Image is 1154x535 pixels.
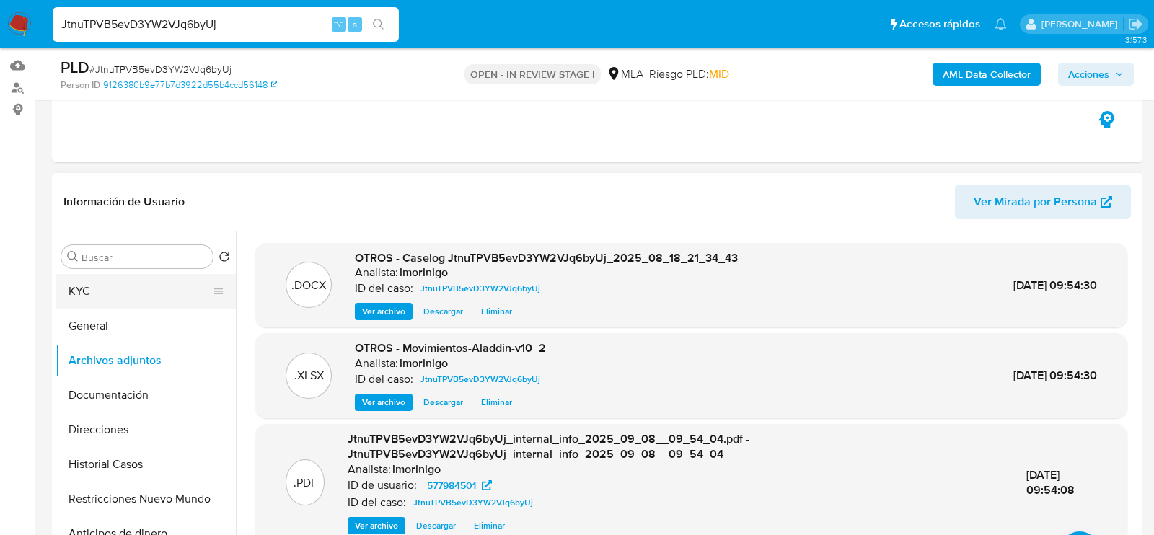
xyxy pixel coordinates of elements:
button: Eliminar [474,394,519,411]
button: Ver Mirada por Persona [955,185,1131,219]
p: Analista: [355,265,398,280]
span: s [353,17,357,31]
span: OTROS - Movimientos-Aladdin-v10_2 [355,340,546,356]
span: Riesgo PLD: [649,66,729,82]
button: Archivos adjuntos [56,343,236,378]
span: Ver archivo [355,518,398,533]
p: Analista: [348,462,391,477]
span: [DATE] 09:54:08 [1026,467,1075,499]
button: Eliminar [474,303,519,320]
a: 577984501 [418,477,501,494]
span: Eliminar [481,395,512,410]
span: Descargar [416,518,456,533]
h6: lmorinigo [392,462,441,477]
button: General [56,309,236,343]
button: Documentación [56,378,236,412]
a: Salir [1128,17,1143,32]
h6: lmorinigo [400,265,448,280]
button: Ver archivo [355,303,413,320]
span: Accesos rápidos [899,17,980,32]
span: [DATE] 09:54:30 [1013,367,1097,384]
p: .XLSX [294,368,324,384]
p: .PDF [294,475,317,491]
b: AML Data Collector [943,63,1031,86]
span: Ver Mirada por Persona [974,185,1097,219]
button: Eliminar [467,517,512,534]
button: AML Data Collector [933,63,1041,86]
button: Ver archivo [348,517,405,534]
button: Acciones [1058,63,1134,86]
a: JtnuTPVB5evD3YW2VJq6byUj [415,371,546,388]
span: 3.157.3 [1125,34,1147,45]
button: Volver al orden por defecto [219,251,230,267]
span: JtnuTPVB5evD3YW2VJq6byUj [420,371,540,388]
p: lourdes.morinigo@mercadolibre.com [1041,17,1123,31]
span: Eliminar [474,518,505,533]
a: 9126380b9e77b7d3922d55b4ccd56148 [103,79,277,92]
span: 577984501 [427,477,476,494]
button: Ver archivo [355,394,413,411]
span: # JtnuTPVB5evD3YW2VJq6byUj [89,62,232,76]
button: search-icon [364,14,393,35]
button: Descargar [409,517,463,534]
button: Restricciones Nuevo Mundo [56,482,236,516]
span: [DATE] 09:54:30 [1013,277,1097,293]
button: Descargar [416,394,470,411]
input: Buscar [82,251,207,264]
button: Historial Casos [56,447,236,482]
a: JtnuTPVB5evD3YW2VJq6byUj [408,494,539,511]
a: JtnuTPVB5evD3YW2VJq6byUj [415,280,546,297]
span: Ver archivo [362,395,405,410]
span: Acciones [1068,63,1109,86]
span: OTROS - Caselog JtnuTPVB5evD3YW2VJq6byUj_2025_08_18_21_34_43 [355,249,738,266]
span: ⌥ [333,17,344,31]
span: JtnuTPVB5evD3YW2VJq6byUj_internal_info_2025_09_08__09_54_04.pdf - JtnuTPVB5evD3YW2VJq6byUj_intern... [348,430,749,463]
input: Buscar usuario o caso... [53,15,399,34]
p: Analista: [355,356,398,371]
span: Descargar [423,304,463,319]
span: JtnuTPVB5evD3YW2VJq6byUj [420,280,540,297]
p: ID del caso: [348,495,406,510]
b: PLD [61,56,89,79]
span: Descargar [423,395,463,410]
a: Notificaciones [995,18,1007,30]
h6: lmorinigo [400,356,448,371]
button: Descargar [416,303,470,320]
div: MLA [607,66,643,82]
span: Eliminar [481,304,512,319]
span: Ver archivo [362,304,405,319]
p: OPEN - IN REVIEW STAGE I [464,64,601,84]
p: .DOCX [291,278,326,293]
button: Buscar [67,251,79,262]
b: Person ID [61,79,100,92]
p: ID del caso: [355,372,413,386]
span: JtnuTPVB5evD3YW2VJq6byUj [413,494,533,511]
button: Direcciones [56,412,236,447]
h1: Información de Usuario [63,195,185,209]
p: ID del caso: [355,281,413,296]
span: MID [709,66,729,82]
p: ID de usuario: [348,478,417,492]
button: KYC [56,274,224,309]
